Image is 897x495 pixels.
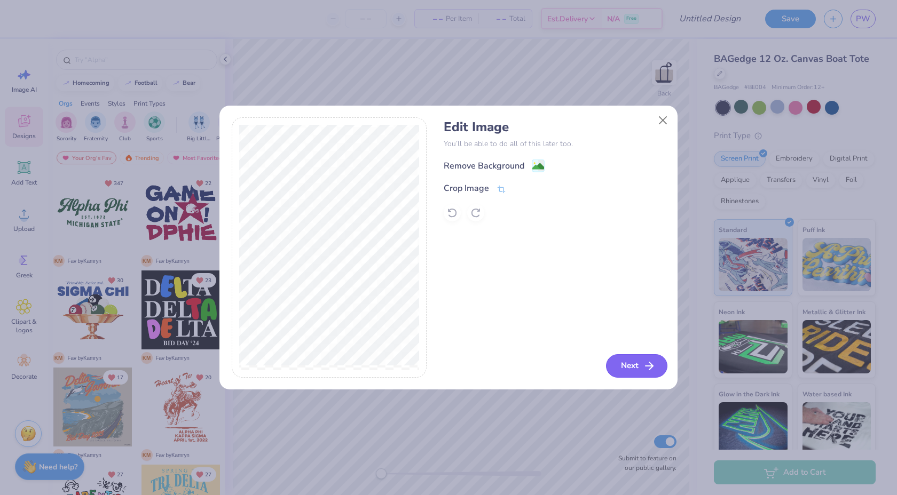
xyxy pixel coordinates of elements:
[606,354,667,378] button: Next
[444,159,524,172] div: Remove Background
[653,110,673,130] button: Close
[444,138,665,149] p: You’ll be able to do all of this later too.
[444,119,665,135] h4: Edit Image
[444,182,489,195] div: Crop Image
